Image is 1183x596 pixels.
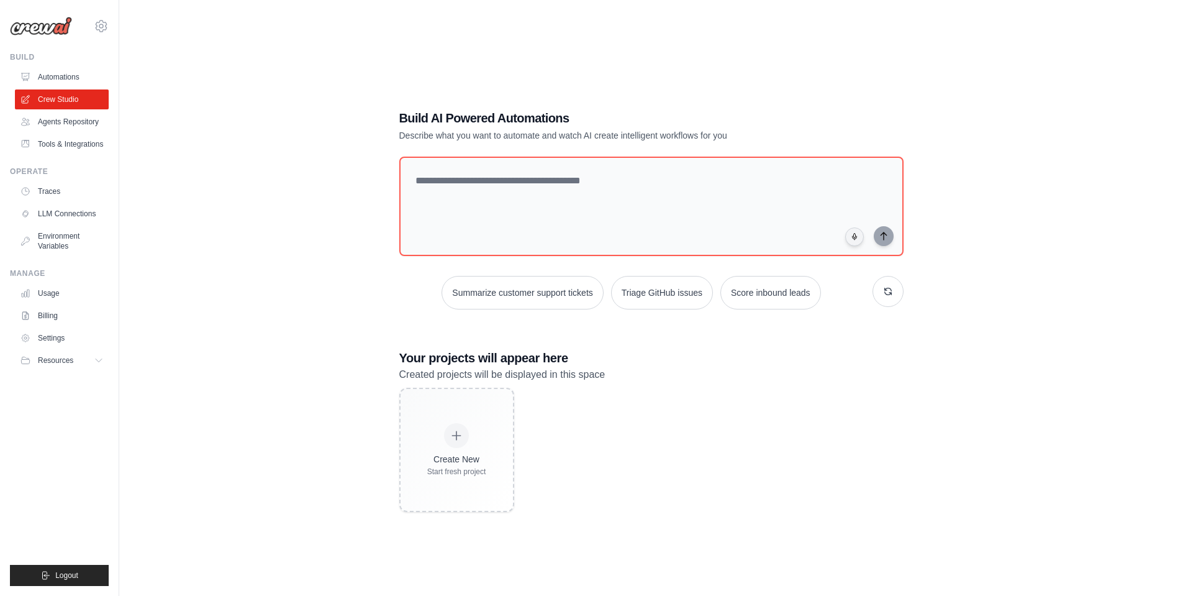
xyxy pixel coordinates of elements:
[399,129,817,142] p: Describe what you want to automate and watch AI create intelligent workflows for you
[38,355,73,365] span: Resources
[399,349,904,367] h3: Your projects will appear here
[399,109,817,127] h1: Build AI Powered Automations
[873,276,904,307] button: Get new suggestions
[10,167,109,177] div: Operate
[15,226,109,256] a: Environment Variables
[427,467,486,477] div: Start fresh project
[845,227,864,246] button: Click to speak your automation idea
[15,181,109,201] a: Traces
[15,283,109,303] a: Usage
[720,276,821,309] button: Score inbound leads
[442,276,603,309] button: Summarize customer support tickets
[15,328,109,348] a: Settings
[15,67,109,87] a: Automations
[55,571,78,580] span: Logout
[10,565,109,586] button: Logout
[15,112,109,132] a: Agents Repository
[399,367,904,383] p: Created projects will be displayed in this space
[427,453,486,465] div: Create New
[15,134,109,154] a: Tools & Integrations
[15,306,109,326] a: Billing
[611,276,713,309] button: Triage GitHub issues
[15,351,109,370] button: Resources
[10,268,109,278] div: Manage
[15,89,109,109] a: Crew Studio
[15,204,109,224] a: LLM Connections
[10,17,72,35] img: Logo
[10,52,109,62] div: Build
